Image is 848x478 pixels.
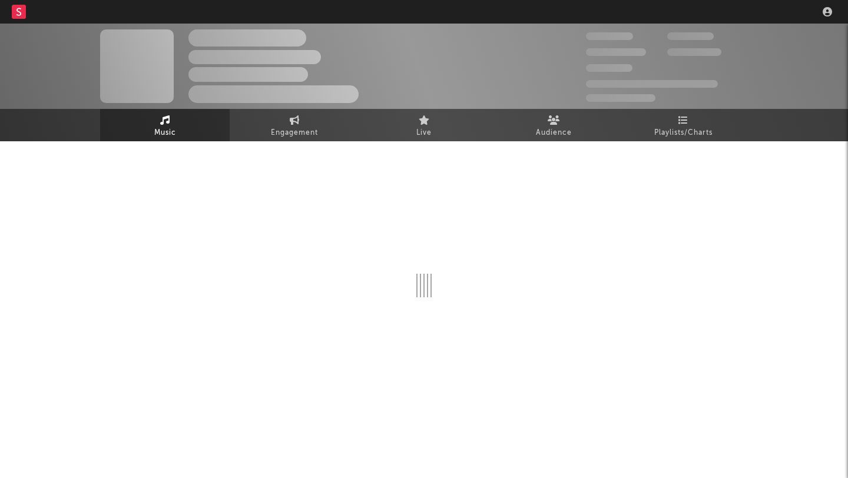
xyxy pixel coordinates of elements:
span: 1,000,000 [667,48,721,56]
a: Playlists/Charts [618,109,748,141]
span: Live [416,126,432,140]
span: Jump Score: 85.0 [586,94,655,102]
a: Live [359,109,489,141]
span: Engagement [271,126,318,140]
span: Music [154,126,176,140]
a: Music [100,109,230,141]
span: 100,000 [586,64,632,72]
a: Audience [489,109,618,141]
span: 50,000,000 Monthly Listeners [586,80,718,88]
span: 100,000 [667,32,714,40]
a: Engagement [230,109,359,141]
span: Playlists/Charts [654,126,713,140]
span: Audience [536,126,572,140]
span: 300,000 [586,32,633,40]
span: 50,000,000 [586,48,646,56]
